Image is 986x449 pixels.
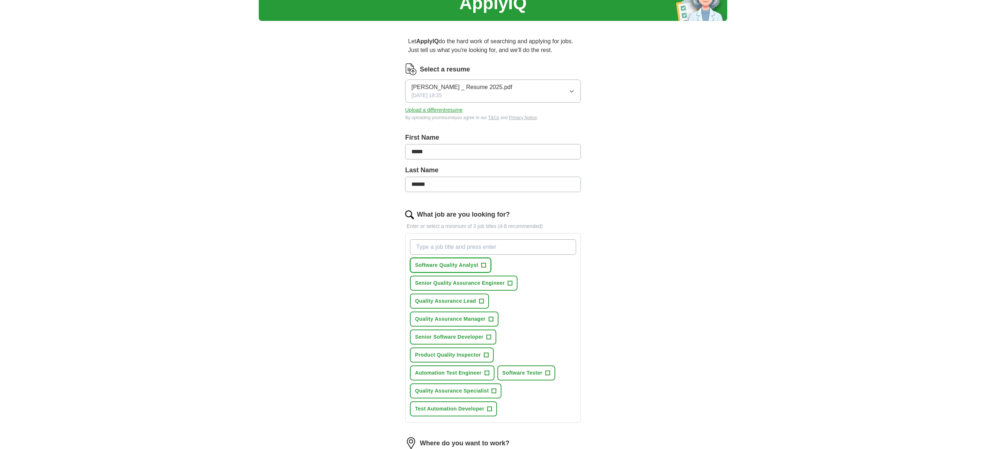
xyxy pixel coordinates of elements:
button: Quality Assurance Specialist [410,383,501,398]
img: search.png [405,210,414,219]
button: Senior Software Developer [410,330,496,345]
a: Privacy Notice [509,115,537,120]
button: Software Tester [497,365,555,380]
label: First Name [405,133,581,143]
img: CV Icon [405,63,417,75]
label: Select a resume [420,65,470,74]
button: Automation Test Engineer [410,365,494,380]
span: Software Tester [503,369,542,377]
button: Software Quality Analyst [410,258,491,273]
span: [PERSON_NAME] _ Resume 2025.pdf [411,83,512,92]
span: Quality Assurance Specialist [415,387,489,395]
img: location.png [405,437,417,449]
span: Product Quality Inspector [415,351,481,359]
span: Senior Quality Assurance Engineer [415,279,505,287]
span: Automation Test Engineer [415,369,482,377]
span: [DATE] 18:25 [411,92,442,99]
span: Senior Software Developer [415,333,483,341]
button: Test Automation Developer [410,401,497,416]
div: By uploading your resume you agree to our and . [405,114,581,121]
p: Let do the hard work of searching and applying for jobs. Just tell us what you're looking for, an... [405,34,581,58]
button: Upload a differentresume [405,106,463,114]
label: Where do you want to work? [420,438,509,448]
span: Quality Assurance Lead [415,297,476,305]
button: Product Quality Inspector [410,347,494,362]
strong: ApplyIQ [416,38,438,44]
a: T&Cs [488,115,499,120]
span: Software Quality Analyst [415,261,478,269]
button: Quality Assurance Lead [410,294,489,309]
button: Senior Quality Assurance Engineer [410,276,518,291]
label: What job are you looking for? [417,210,510,220]
p: Enter or select a minimum of 3 job titles (4-8 recommended) [405,222,581,230]
span: Quality Assurance Manager [415,315,486,323]
input: Type a job title and press enter [410,239,576,255]
button: [PERSON_NAME] _ Resume 2025.pdf[DATE] 18:25 [405,80,581,103]
button: Quality Assurance Manager [410,312,498,327]
span: Test Automation Developer [415,405,484,413]
label: Last Name [405,165,581,175]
